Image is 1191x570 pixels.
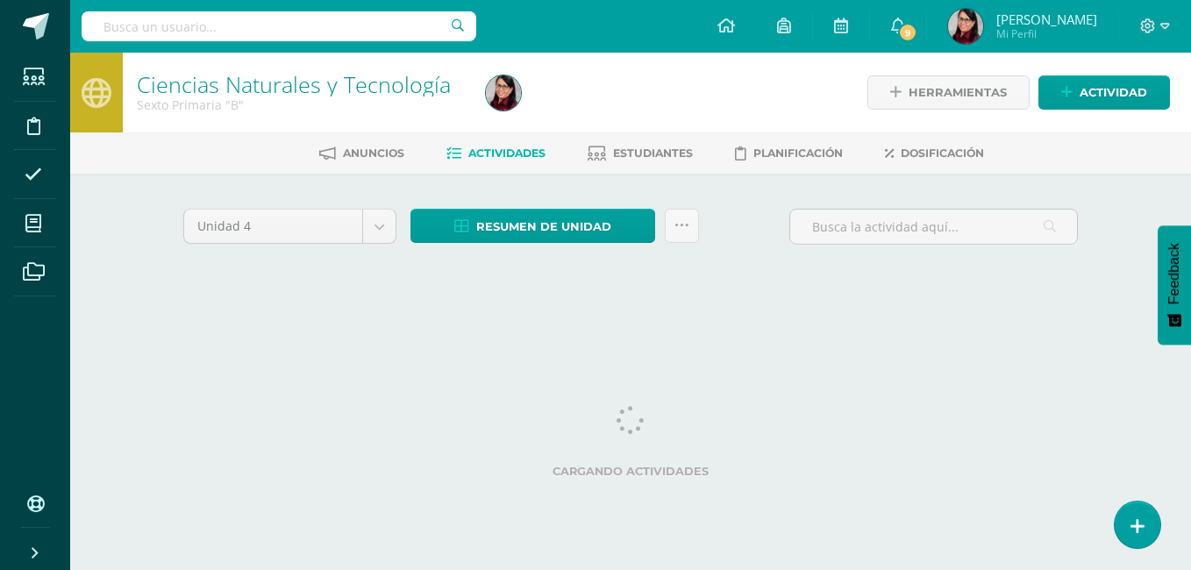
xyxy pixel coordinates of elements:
span: Herramientas [909,76,1007,109]
span: Mi Perfil [996,26,1097,41]
a: Herramientas [867,75,1030,110]
h1: Ciencias Naturales y Tecnología [137,72,465,96]
span: Unidad 4 [197,210,349,243]
a: Actividad [1038,75,1170,110]
label: Cargando actividades [183,465,1078,478]
a: Actividades [446,139,546,167]
span: Actividades [468,146,546,160]
span: Estudiantes [613,146,693,160]
span: Anuncios [343,146,404,160]
input: Busca la actividad aquí... [790,210,1077,244]
button: Feedback - Mostrar encuesta [1158,225,1191,345]
a: Ciencias Naturales y Tecnología [137,69,451,99]
span: Feedback [1166,243,1182,304]
img: 0a2e9a33f3909cb77ea8b9c8beb902f9.png [486,75,521,110]
a: Resumen de unidad [410,209,655,243]
a: Planificación [735,139,843,167]
a: Unidad 4 [184,210,396,243]
span: Planificación [753,146,843,160]
img: 0a2e9a33f3909cb77ea8b9c8beb902f9.png [948,9,983,44]
a: Estudiantes [588,139,693,167]
span: Actividad [1080,76,1147,109]
a: Dosificación [885,139,984,167]
span: 9 [898,23,917,42]
div: Sexto Primaria 'B' [137,96,465,113]
span: Resumen de unidad [476,210,611,243]
span: [PERSON_NAME] [996,11,1097,28]
a: Anuncios [319,139,404,167]
input: Busca un usuario... [82,11,476,41]
span: Dosificación [901,146,984,160]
